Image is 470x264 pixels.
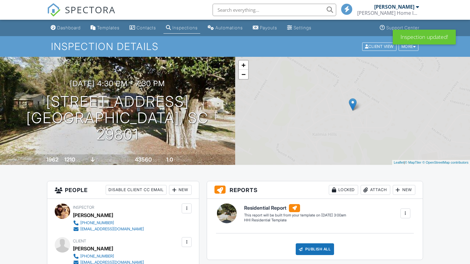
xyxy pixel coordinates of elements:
a: Zoom in [239,61,248,70]
div: [PERSON_NAME] [73,244,113,253]
div: [PERSON_NAME] [73,211,113,220]
div: Automations [215,25,243,30]
div: 1962 [46,156,58,163]
a: Settings [285,22,314,34]
a: © MapTiler [405,161,421,164]
div: Dashboard [57,25,81,30]
a: Support Center [377,22,422,34]
h1: Inspection Details [51,41,419,52]
a: Dashboard [48,22,83,34]
a: Automations (Basic) [205,22,245,34]
h3: People [47,181,199,199]
div: Payouts [260,25,277,30]
div: Contacts [137,25,156,30]
span: bathrooms [174,158,192,162]
a: Contacts [127,22,159,34]
div: [PHONE_NUMBER] [80,220,114,225]
span: Client [73,239,86,243]
div: Settings [294,25,311,30]
div: Inspection updated! [393,30,456,44]
span: Lot Size [121,158,134,162]
span: Built [39,158,45,162]
div: New [393,185,415,195]
div: Client View [362,42,396,51]
img: The Best Home Inspection Software - Spectora [47,3,61,17]
h6: Residential Report [244,204,346,212]
div: [PERSON_NAME] [374,4,414,10]
h3: Reports [207,181,423,199]
span: sq.ft. [153,158,160,162]
div: Attach [361,185,390,195]
span: Inspector [73,205,94,210]
a: Zoom out [239,70,248,79]
div: HHI Residential Template [244,218,346,223]
input: Search everything... [213,4,336,16]
a: [PHONE_NUMBER] [73,253,144,259]
div: Templates [97,25,120,30]
a: Client View [362,44,398,48]
span: SPECTORA [65,3,116,16]
a: [EMAIL_ADDRESS][DOMAIN_NAME] [73,226,144,232]
a: Inspections [163,22,200,34]
h3: [DATE] 4:30 pm - 7:30 pm [70,79,165,88]
div: | [392,160,470,165]
h1: [STREET_ADDRESS] [GEOGRAPHIC_DATA], SC 29801 [10,94,225,142]
a: Payouts [250,22,280,34]
div: More [399,42,419,51]
span: crawlspace [96,158,115,162]
div: 43560 [135,156,152,163]
div: Inspections [172,25,198,30]
div: Locked [329,185,358,195]
a: Templates [88,22,122,34]
div: 1210 [64,156,75,163]
a: [PHONE_NUMBER] [73,220,144,226]
div: New [169,185,192,195]
a: Leaflet [394,161,404,164]
div: Publish All [296,243,334,255]
div: Support Center [386,25,419,30]
span: sq. ft. [76,158,85,162]
div: Disable Client CC Email [106,185,167,195]
a: SPECTORA [47,8,116,21]
div: 1.0 [166,156,173,163]
div: [PHONE_NUMBER] [80,254,114,259]
div: Hitchcock Home Inspections [357,10,419,16]
div: [EMAIL_ADDRESS][DOMAIN_NAME] [80,227,144,232]
a: © OpenStreetMap contributors [422,161,468,164]
div: This report will be built from your template on [DATE] 3:00am [244,213,346,218]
